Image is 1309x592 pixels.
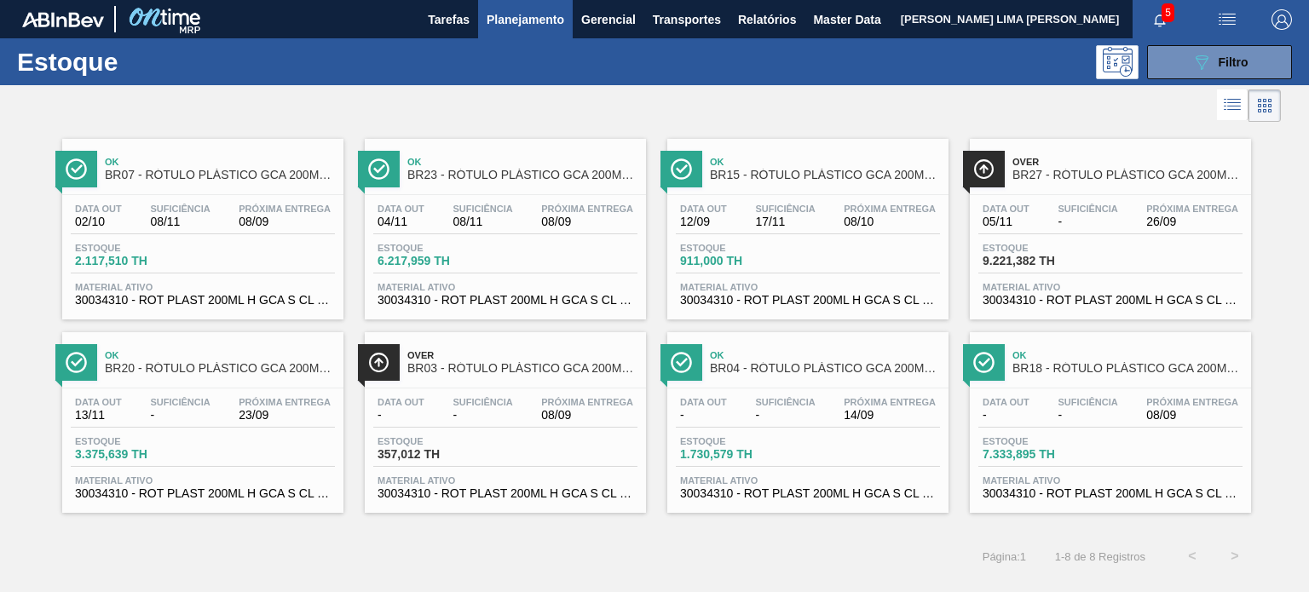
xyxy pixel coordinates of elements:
[973,352,995,373] img: Ícone
[1012,169,1243,181] span: BR27 - RÓTULO PLÁSTICO GCA 200ML H
[150,216,210,228] span: 08/11
[654,319,957,513] a: ÍconeOkBR04 - RÓTULO PLÁSTICO GCA 200ML HData out-Suficiência-Próxima Entrega14/09Estoque1.730,57...
[1217,9,1237,30] img: userActions
[680,282,936,292] span: Material ativo
[378,397,424,407] span: Data out
[710,157,940,167] span: Ok
[710,350,940,360] span: Ok
[1058,397,1117,407] span: Suficiência
[680,448,799,461] span: 1.730,579 TH
[75,475,331,486] span: Material ativo
[844,409,936,422] span: 14/09
[368,352,389,373] img: Ícone
[1058,204,1117,214] span: Suficiência
[105,157,335,167] span: Ok
[710,169,940,181] span: BR15 - RÓTULO PLÁSTICO GCA 200ML H
[1171,535,1214,578] button: <
[1217,89,1248,122] div: Visão em Lista
[1219,55,1248,69] span: Filtro
[407,362,637,375] span: BR03 - RÓTULO PLÁSTICO GCA 200ML H
[844,204,936,214] span: Próxima Entrega
[541,409,633,422] span: 08/09
[17,52,262,72] h1: Estoque
[755,409,815,422] span: -
[75,436,194,446] span: Estoque
[487,9,564,30] span: Planejamento
[1146,397,1238,407] span: Próxima Entrega
[75,409,122,422] span: 13/11
[1012,350,1243,360] span: Ok
[983,448,1102,461] span: 7.333,895 TH
[983,294,1238,307] span: 30034310 - ROT PLAST 200ML H GCA S CL NIV25
[239,216,331,228] span: 08/09
[581,9,636,30] span: Gerencial
[105,169,335,181] span: BR07 - RÓTULO PLÁSTICO GCA 200ML H
[710,362,940,375] span: BR04 - RÓTULO PLÁSTICO GCA 200ML H
[378,409,424,422] span: -
[75,243,194,253] span: Estoque
[105,362,335,375] span: BR20 - RÓTULO PLÁSTICO GCA 200ML H
[378,243,497,253] span: Estoque
[352,126,654,319] a: ÍconeOkBR23 - RÓTULO PLÁSTICO GCA 200ML HData out04/11Suficiência08/11Próxima Entrega08/09Estoque...
[983,487,1238,500] span: 30034310 - ROT PLAST 200ML H GCA S CL NIV25
[378,216,424,228] span: 04/11
[1058,216,1117,228] span: -
[150,409,210,422] span: -
[541,204,633,214] span: Próxima Entrega
[680,409,727,422] span: -
[378,282,633,292] span: Material ativo
[378,204,424,214] span: Data out
[680,436,799,446] span: Estoque
[239,204,331,214] span: Próxima Entrega
[150,397,210,407] span: Suficiência
[541,397,633,407] span: Próxima Entrega
[983,409,1029,422] span: -
[22,12,104,27] img: TNhmsLtSVTkK8tSr43FrP2fwEKptu5GPRR3wAAAABJRU5ErkJggg==
[983,216,1029,228] span: 05/11
[105,350,335,360] span: Ok
[680,475,936,486] span: Material ativo
[844,397,936,407] span: Próxima Entrega
[453,216,512,228] span: 08/11
[680,397,727,407] span: Data out
[453,409,512,422] span: -
[654,126,957,319] a: ÍconeOkBR15 - RÓTULO PLÁSTICO GCA 200ML HData out12/09Suficiência17/11Próxima Entrega08/10Estoque...
[453,204,512,214] span: Suficiência
[378,448,497,461] span: 357,012 TH
[844,216,936,228] span: 08/10
[378,436,497,446] span: Estoque
[680,216,727,228] span: 12/09
[75,216,122,228] span: 02/10
[49,319,352,513] a: ÍconeOkBR20 - RÓTULO PLÁSTICO GCA 200ML HData out13/11Suficiência-Próxima Entrega23/09Estoque3.37...
[75,282,331,292] span: Material ativo
[680,243,799,253] span: Estoque
[453,397,512,407] span: Suficiência
[957,319,1260,513] a: ÍconeOkBR18 - RÓTULO PLÁSTICO GCA 200ML HData out-Suficiência-Próxima Entrega08/09Estoque7.333,89...
[378,294,633,307] span: 30034310 - ROT PLAST 200ML H GCA S CL NIV25
[1162,3,1174,22] span: 5
[957,126,1260,319] a: ÍconeOverBR27 - RÓTULO PLÁSTICO GCA 200ML HData out05/11Suficiência-Próxima Entrega26/09Estoque9....
[75,448,194,461] span: 3.375,639 TH
[49,126,352,319] a: ÍconeOkBR07 - RÓTULO PLÁSTICO GCA 200ML HData out02/10Suficiência08/11Próxima Entrega08/09Estoque...
[983,282,1238,292] span: Material ativo
[1096,45,1139,79] div: Pogramando: nenhum usuário selecionado
[983,436,1102,446] span: Estoque
[983,550,1026,563] span: Página : 1
[973,158,995,180] img: Ícone
[1146,204,1238,214] span: Próxima Entrega
[239,409,331,422] span: 23/09
[983,243,1102,253] span: Estoque
[1147,45,1292,79] button: Filtro
[352,319,654,513] a: ÍconeOverBR03 - RÓTULO PLÁSTICO GCA 200ML HData out-Suficiência-Próxima Entrega08/09Estoque357,01...
[66,158,87,180] img: Ícone
[983,397,1029,407] span: Data out
[1272,9,1292,30] img: Logout
[428,9,470,30] span: Tarefas
[671,352,692,373] img: Ícone
[983,204,1029,214] span: Data out
[75,487,331,500] span: 30034310 - ROT PLAST 200ML H GCA S CL NIV25
[1012,362,1243,375] span: BR18 - RÓTULO PLÁSTICO GCA 200ML H
[150,204,210,214] span: Suficiência
[1146,409,1238,422] span: 08/09
[1214,535,1256,578] button: >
